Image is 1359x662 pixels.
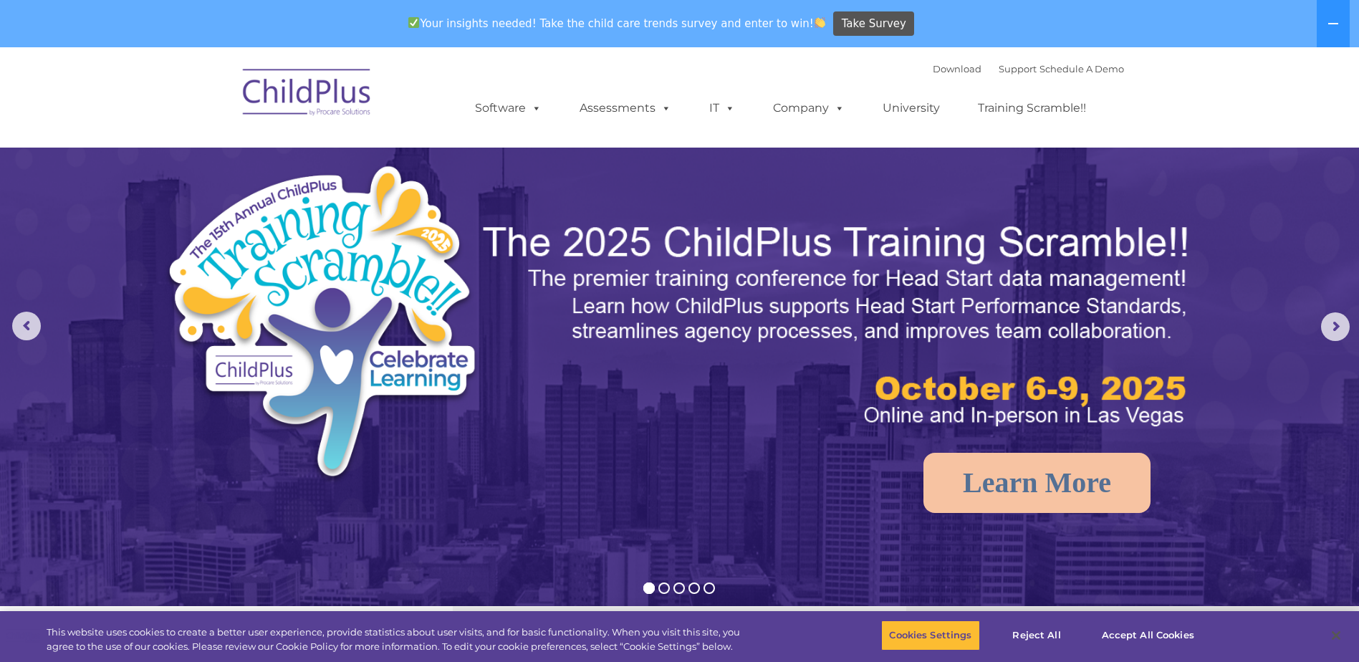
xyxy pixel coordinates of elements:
span: Phone number [199,153,260,164]
span: Your insights needed! Take the child care trends survey and enter to win! [403,9,832,37]
a: University [868,94,954,123]
a: Assessments [565,94,686,123]
a: Software [461,94,556,123]
span: Last name [199,95,243,105]
button: Reject All [992,620,1082,651]
div: This website uses cookies to create a better user experience, provide statistics about user visit... [47,625,747,653]
img: ✅ [408,17,419,28]
button: Close [1320,620,1352,651]
span: Take Survey [842,11,906,37]
a: Take Survey [833,11,914,37]
a: Schedule A Demo [1039,63,1124,75]
font: | [933,63,1124,75]
a: IT [695,94,749,123]
button: Cookies Settings [881,620,979,651]
a: Learn More [923,453,1151,513]
a: Company [759,94,859,123]
a: Support [999,63,1037,75]
a: Download [933,63,981,75]
a: Training Scramble!! [964,94,1100,123]
img: ChildPlus by Procare Solutions [236,59,379,130]
button: Accept All Cookies [1094,620,1202,651]
img: 👏 [815,17,825,28]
